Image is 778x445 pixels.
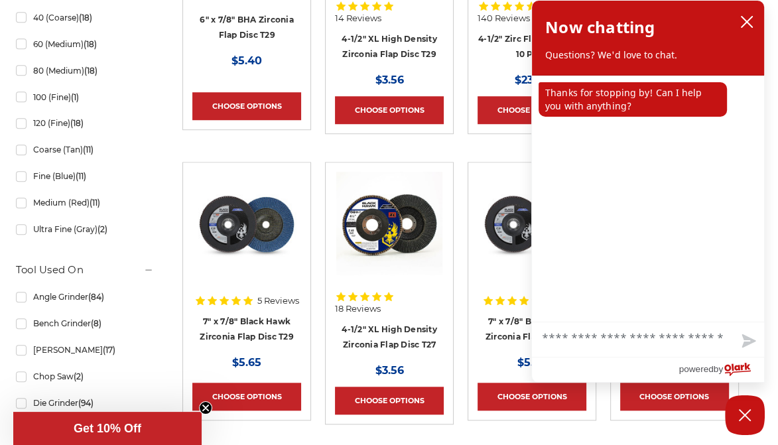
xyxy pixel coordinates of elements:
[16,312,154,335] a: Bench Grinder
[74,422,141,435] span: Get 10% Off
[16,164,154,188] a: Fine (Blue)
[342,324,437,350] a: 4-1/2" XL High Density Zirconia Flap Disc T27
[232,356,261,369] span: $5.65
[478,34,586,59] a: 4-1/2" Zirc Flap Disc T29 - 10 Pack
[517,356,547,369] span: $5.65
[342,34,437,59] a: 4-1/2" XL High Density Zirconia Flap Disc T29
[97,224,107,234] span: (2)
[16,262,154,278] h5: Tool Used On
[76,171,86,181] span: (11)
[478,172,586,281] a: 7 inch Zirconia flap disc
[335,387,444,414] a: Choose Options
[192,172,301,281] a: 7" x 7/8" Black Hawk Zirconia Flap Disc T29
[199,401,212,414] button: Close teaser
[679,361,713,377] span: powered
[16,86,154,109] a: 100 (Fine)
[16,138,154,161] a: Coarse (Tan)
[515,74,549,86] span: $23.75
[679,357,764,382] a: Powered by Olark
[478,96,586,124] a: Choose Options
[479,172,585,278] img: 7 inch Zirconia flap disc
[90,198,100,208] span: (11)
[16,338,154,361] a: [PERSON_NAME]
[70,118,84,128] span: (18)
[731,326,764,357] button: Send message
[192,383,301,411] a: Choose Options
[71,92,79,102] span: (1)
[478,383,586,411] a: Choose Options
[335,14,381,23] span: 14 Reviews
[478,14,530,23] span: 140 Reviews
[192,92,301,120] a: Choose Options
[91,318,101,328] span: (8)
[103,345,115,355] span: (17)
[16,191,154,214] a: Medium (Red)
[194,172,300,278] img: 7" x 7/8" Black Hawk Zirconia Flap Disc T29
[16,111,154,135] a: 120 (Fine)
[16,365,154,388] a: Chop Saw
[545,14,655,40] h2: Now chatting
[78,398,94,408] span: (94)
[375,74,403,86] span: $3.56
[539,82,727,117] p: Thanks for stopping by! Can I help you with anything?
[486,316,579,342] a: 7" x 7/8" Black Hawk Zirconia Flap Disc T27
[736,12,757,32] button: close chatbox
[200,316,294,342] a: 7" x 7/8" Black Hawk Zirconia Flap Disc T29
[620,383,729,411] a: Choose Options
[16,218,154,241] a: Ultra Fine (Gray)
[74,371,84,381] span: (2)
[257,296,299,305] span: 5 Reviews
[335,96,444,124] a: Choose Options
[335,172,444,281] a: 4-1/2" XL High Density Zirconia Flap Disc T27
[16,285,154,308] a: Angle Grinder
[16,32,154,56] a: 60 (Medium)
[231,54,262,67] span: $5.40
[84,66,97,76] span: (18)
[16,6,154,29] a: 40 (Coarse)
[532,76,764,322] div: chat
[88,292,104,302] span: (84)
[375,364,403,377] span: $3.56
[13,412,202,445] div: Get 10% OffClose teaser
[336,172,442,278] img: 4-1/2" XL High Density Zirconia Flap Disc T27
[84,39,97,49] span: (18)
[83,145,94,155] span: (11)
[725,395,765,435] button: Close Chatbox
[714,361,723,377] span: by
[79,13,92,23] span: (18)
[545,48,751,62] p: Questions? We'd love to chat.
[335,304,381,313] span: 18 Reviews
[200,15,294,40] a: 6" x 7/8" BHA Zirconia Flap Disc T29
[16,391,154,414] a: Die Grinder
[16,59,154,82] a: 80 (Medium)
